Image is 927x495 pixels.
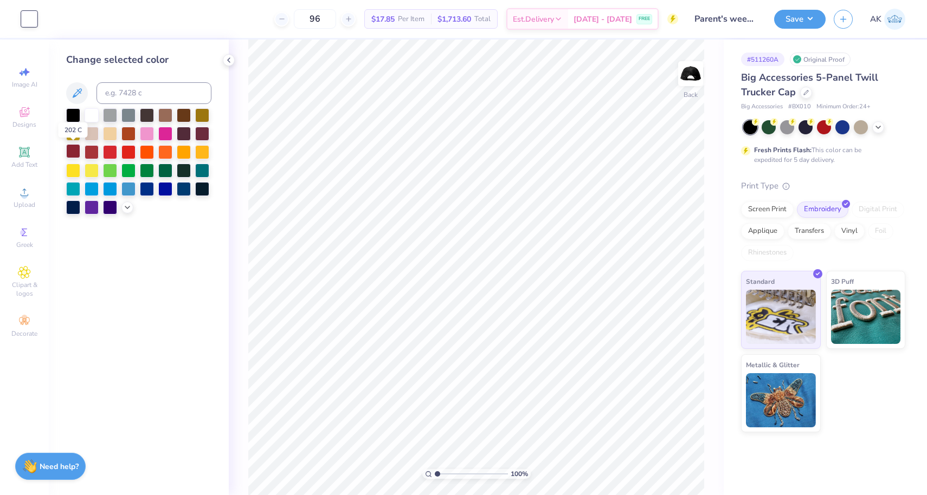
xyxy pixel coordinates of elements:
[11,329,37,338] span: Decorate
[14,200,35,209] span: Upload
[746,373,816,427] img: Metallic & Glitter
[788,102,811,112] span: # BX010
[741,53,784,66] div: # 511260A
[59,122,88,138] div: 202 C
[746,276,775,287] span: Standard
[294,9,336,29] input: – –
[831,276,854,287] span: 3D Puff
[754,145,887,165] div: This color can be expedited for 5 day delivery.
[12,80,37,89] span: Image AI
[741,201,794,218] div: Screen Print
[12,120,36,129] span: Designs
[831,290,901,344] img: 3D Puff
[741,102,783,112] span: Big Accessories
[870,13,881,25] span: AK
[790,53,851,66] div: Original Proof
[96,82,211,104] input: e.g. 7428 c
[741,223,784,239] div: Applique
[371,14,395,25] span: $17.85
[834,223,865,239] div: Vinyl
[741,245,794,261] div: Rhinestones
[754,146,812,154] strong: Fresh Prints Flash:
[684,90,698,100] div: Back
[66,53,211,67] div: Change selected color
[746,290,816,344] img: Standard
[513,14,554,25] span: Est. Delivery
[639,15,650,23] span: FREE
[686,8,766,30] input: Untitled Design
[797,201,848,218] div: Embroidery
[398,14,424,25] span: Per Item
[16,240,33,249] span: Greek
[884,9,905,30] img: Ava Klick
[870,9,905,30] a: AK
[746,359,800,370] span: Metallic & Glitter
[741,71,878,99] span: Big Accessories 5-Panel Twill Trucker Cap
[741,180,905,192] div: Print Type
[868,223,893,239] div: Foil
[774,10,826,29] button: Save
[11,160,37,169] span: Add Text
[680,63,701,84] img: Back
[5,281,43,298] span: Clipart & logos
[437,14,471,25] span: $1,713.60
[474,14,491,25] span: Total
[40,461,79,472] strong: Need help?
[574,14,632,25] span: [DATE] - [DATE]
[816,102,871,112] span: Minimum Order: 24 +
[511,469,528,479] span: 100 %
[788,223,831,239] div: Transfers
[852,201,904,218] div: Digital Print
